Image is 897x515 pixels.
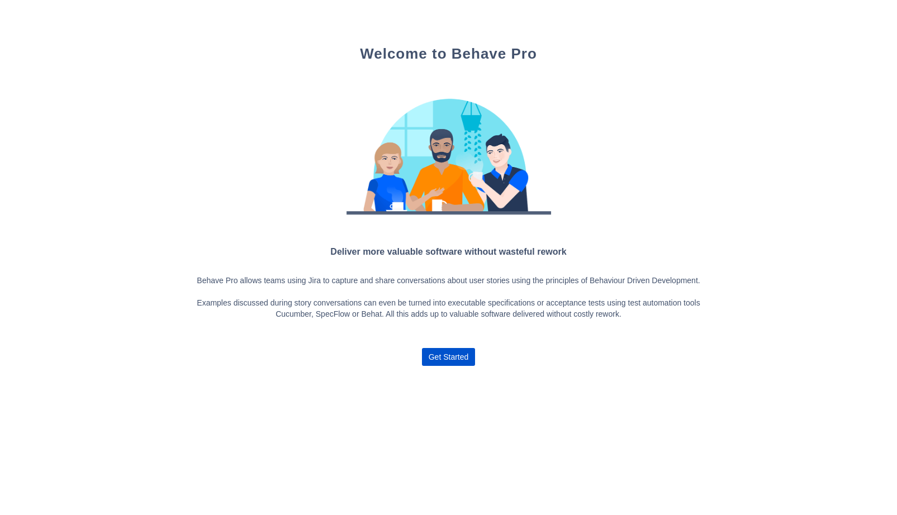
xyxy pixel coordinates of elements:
p: Behave Pro allows teams using Jira to capture and share conversations about user stories using th... [189,275,708,320]
img: 00369af0bb1dbacc1a4e4cbbc7e10263.png [337,85,561,225]
button: Get Started [422,348,476,366]
h1: Welcome to Behave Pro [189,45,708,63]
span: Get Started [429,348,469,366]
h3: Deliver more valuable software without wasteful rework [189,245,708,259]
